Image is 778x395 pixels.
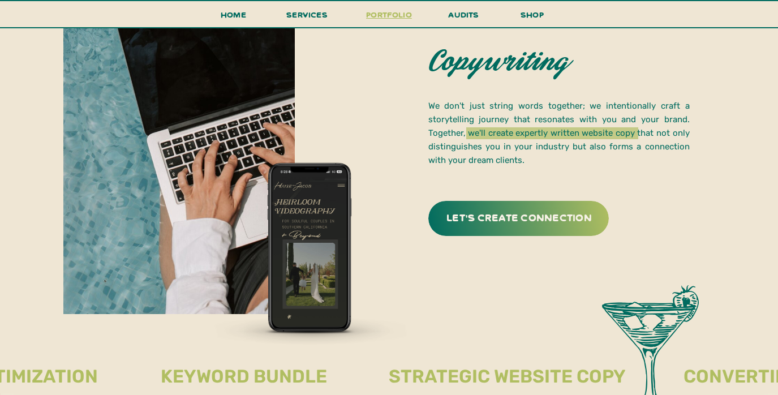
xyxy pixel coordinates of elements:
[428,48,627,78] h2: Copywriting
[430,208,609,226] a: Let's create connection
[505,7,560,27] a: shop
[428,99,690,171] p: We don't just string words together; we intentionally craft a storytelling journey that resonates...
[385,365,629,388] h2: strategic website copy
[447,7,481,27] a: audits
[286,9,328,20] span: services
[156,365,333,388] h2: keyword bundle
[283,7,331,28] a: services
[363,7,416,28] a: portfolio
[216,7,251,28] a: Home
